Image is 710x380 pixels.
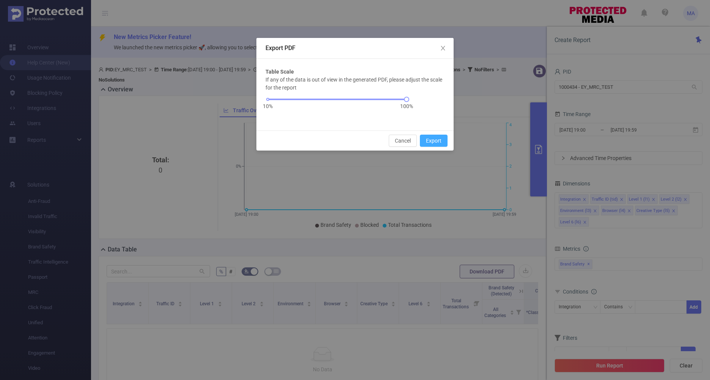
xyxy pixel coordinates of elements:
i: icon: close [440,45,446,51]
span: 100% [400,102,413,110]
div: Export PDF [265,44,445,52]
p: If any of the data is out of view in the generated PDF, please adjust the scale for the report [265,76,445,92]
b: Table Scale [265,68,294,76]
span: 10% [263,102,273,110]
button: Export [420,135,448,147]
button: Close [432,38,454,59]
button: Cancel [389,135,417,147]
